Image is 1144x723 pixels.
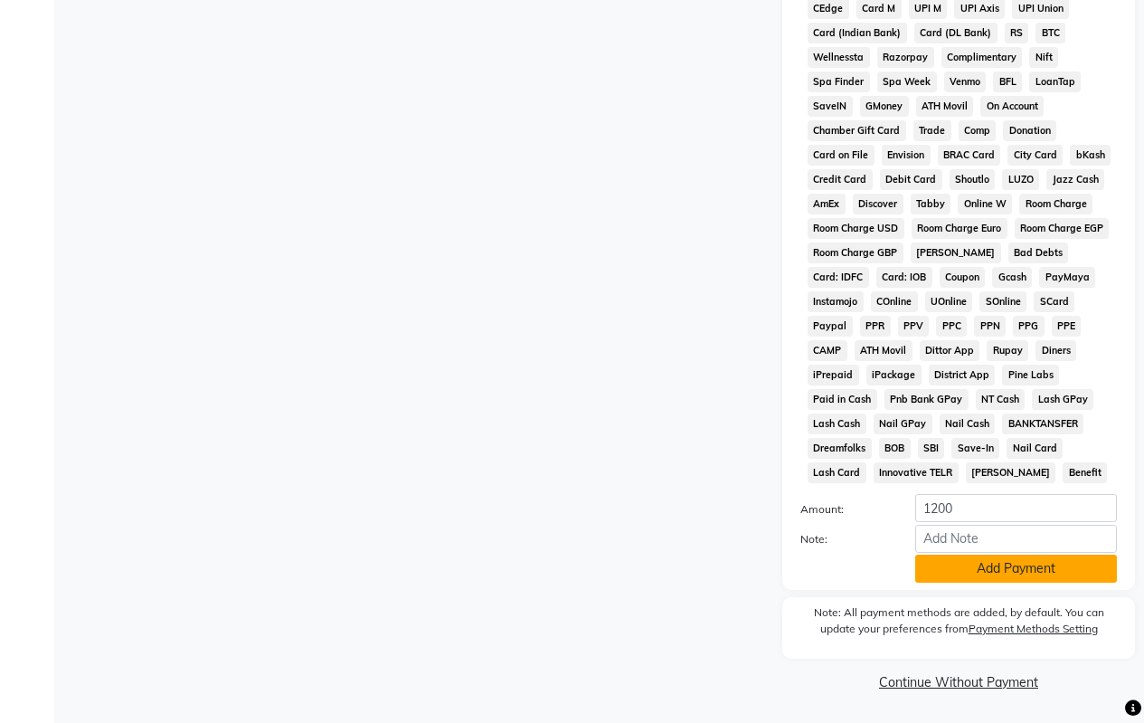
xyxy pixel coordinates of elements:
span: [PERSON_NAME] [911,243,1001,263]
span: RS [1005,23,1029,43]
span: SOnline [979,291,1026,312]
span: Bad Debts [1008,243,1069,263]
span: PayMaya [1039,267,1095,288]
span: Nail Card [1007,438,1063,459]
input: Amount [915,494,1117,522]
span: PPV [898,316,930,337]
span: Envision [882,145,931,166]
span: BTC [1035,23,1065,43]
span: Complimentary [941,47,1023,68]
span: Venmo [944,71,987,92]
span: ATH Movil [916,96,974,117]
span: Dittor App [920,340,980,361]
span: Nail GPay [874,414,932,434]
span: Jazz Cash [1046,169,1104,190]
span: Room Charge USD [808,218,904,239]
span: BOB [879,438,911,459]
span: CAMP [808,340,847,361]
span: Card: IDFC [808,267,869,288]
span: bKash [1070,145,1111,166]
label: Payment Methods Setting [969,621,1098,637]
span: On Account [980,96,1044,117]
span: ATH Movil [855,340,912,361]
span: LoanTap [1029,71,1081,92]
span: Card on File [808,145,875,166]
span: AmEx [808,194,846,214]
span: Card: IOB [876,267,932,288]
span: iPrepaid [808,365,859,385]
span: LUZO [1002,169,1039,190]
label: Note: All payment methods are added, by default. You can update your preferences from [800,604,1117,644]
span: Lash Cash [808,414,866,434]
label: Note: [787,531,902,547]
span: PPG [1013,316,1045,337]
span: Trade [913,120,951,141]
span: COnline [871,291,918,312]
span: Room Charge [1019,194,1092,214]
span: iPackage [866,365,922,385]
span: Lash GPay [1032,389,1093,410]
span: Comp [959,120,997,141]
span: Credit Card [808,169,873,190]
span: Coupon [940,267,986,288]
span: Paid in Cash [808,389,877,410]
label: Amount: [787,501,902,518]
span: Online W [958,194,1012,214]
span: NT Cash [976,389,1026,410]
span: BRAC Card [938,145,1001,166]
span: Pine Labs [1002,365,1059,385]
span: Room Charge EGP [1015,218,1110,239]
span: Save-In [951,438,999,459]
span: Spa Finder [808,71,870,92]
span: PPC [936,316,967,337]
span: Lash Card [808,462,866,483]
span: Instamojo [808,291,864,312]
span: SBI [918,438,945,459]
span: UOnline [925,291,973,312]
span: Benefit [1063,462,1107,483]
span: SaveIN [808,96,853,117]
span: Card (DL Bank) [914,23,997,43]
span: Wellnessta [808,47,870,68]
span: Card (Indian Bank) [808,23,907,43]
span: Tabby [911,194,951,214]
span: Chamber Gift Card [808,120,906,141]
span: Shoutlo [950,169,996,190]
span: Room Charge GBP [808,243,903,263]
span: Discover [853,194,903,214]
a: Continue Without Payment [786,673,1131,692]
span: Debit Card [880,169,942,190]
span: [PERSON_NAME] [966,462,1056,483]
span: Razorpay [877,47,934,68]
span: BANKTANSFER [1002,414,1083,434]
span: PPE [1052,316,1082,337]
span: Nail Cash [940,414,996,434]
span: BFL [993,71,1022,92]
input: Add Note [915,525,1117,553]
span: City Card [1007,145,1063,166]
span: GMoney [860,96,909,117]
span: Dreamfolks [808,438,872,459]
span: Room Charge Euro [912,218,1007,239]
span: PPR [860,316,891,337]
span: Paypal [808,316,853,337]
span: District App [929,365,996,385]
span: Pnb Bank GPay [884,389,969,410]
span: Diners [1035,340,1076,361]
span: Innovative TELR [874,462,959,483]
span: Spa Week [877,71,937,92]
span: Donation [1003,120,1056,141]
span: SCard [1034,291,1074,312]
span: Rupay [987,340,1028,361]
span: Nift [1029,47,1058,68]
span: PPN [974,316,1006,337]
button: Add Payment [915,555,1117,583]
span: Gcash [992,267,1032,288]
